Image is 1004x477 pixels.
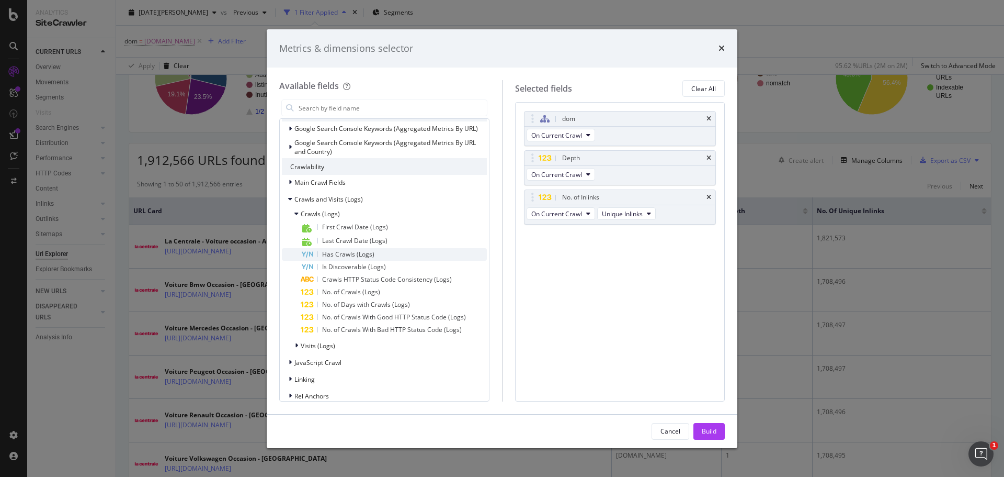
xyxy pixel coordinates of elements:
span: Has Crawls (Logs) [322,250,374,259]
span: Crawls and Visits (Logs) [294,195,363,204]
span: Is Discoverable (Logs) [322,262,386,271]
div: Cancel [660,427,680,436]
span: Crawls (Logs) [301,209,340,218]
span: No. of Days with Crawls (Logs) [322,300,410,309]
div: Crawlability [282,158,487,175]
span: Linking [294,375,315,384]
div: times [718,42,725,56]
span: No. of Crawls With Bad HTTP Status Code (Logs) [322,325,462,334]
button: On Current Crawl [527,129,595,141]
span: Last Crawl Date (Logs) [322,236,387,245]
button: Build [693,423,725,440]
iframe: Intercom live chat [968,441,994,467]
div: Selected fields [515,83,572,95]
div: times [706,155,711,161]
div: No. of InlinkstimesOn Current CrawlUnique Inlinks [524,190,716,225]
span: Unique Inlinks [602,209,643,218]
span: 1 [990,441,998,450]
span: Main Crawl Fields [294,178,346,187]
input: Search by field name [298,100,487,116]
span: On Current Crawl [531,131,582,140]
span: JavaScript Crawl [294,358,341,367]
span: Crawls HTTP Status Code Consistency (Logs) [322,275,452,284]
div: Clear All [691,84,716,93]
div: No. of Inlinks [562,192,599,203]
button: On Current Crawl [527,207,595,220]
span: On Current Crawl [531,170,582,179]
div: times [706,116,711,122]
div: domtimesOn Current Crawl [524,111,716,146]
button: Clear All [682,80,725,97]
button: On Current Crawl [527,168,595,181]
div: Depth [562,153,580,163]
span: On Current Crawl [531,209,582,218]
span: First Crawl Date (Logs) [322,223,388,231]
span: No. of Crawls (Logs) [322,287,380,296]
button: Cancel [652,423,689,440]
span: Google Search Console Keywords (Aggregated Metrics By URL) [294,124,478,133]
span: No. of Crawls With Good HTTP Status Code (Logs) [322,313,466,321]
div: DepthtimesOn Current Crawl [524,150,716,185]
div: dom [562,114,575,124]
div: times [706,194,711,201]
span: Visits (Logs) [301,341,335,350]
div: Metrics & dimensions selector [279,42,413,56]
span: Google Search Console Keywords (Aggregated Metrics By URL and Country) [294,138,476,156]
span: Rel Anchors [294,392,329,401]
button: Unique Inlinks [597,207,656,220]
div: modal [267,29,737,448]
div: Build [702,427,716,436]
div: Available fields [279,80,339,92]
